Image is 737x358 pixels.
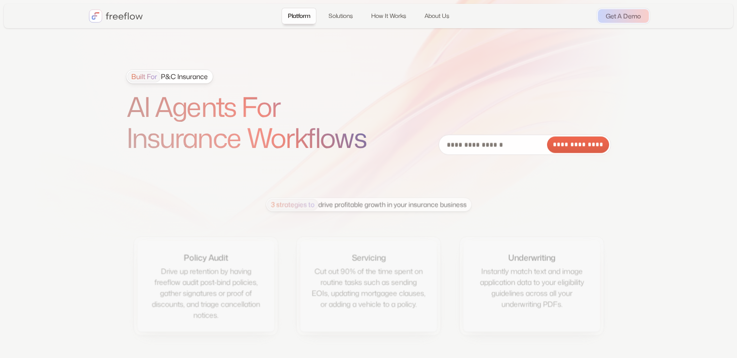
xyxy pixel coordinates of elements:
a: Get A Demo [598,9,649,23]
a: About Us [418,8,455,24]
span: Built For [127,71,161,82]
h1: AI Agents For Insurance Workflows [126,91,393,154]
a: Solutions [322,8,359,24]
div: Underwriting [508,251,555,263]
div: P&C Insurance [127,71,208,82]
div: drive profitable growth in your insurance business [267,199,467,211]
a: How It Works [365,8,412,24]
span: 3 strategies to [267,199,318,211]
div: Drive up retention by having freeflow audit post-bind policies, gather signatures or proof of dis... [148,265,263,320]
form: Email Form [439,134,611,155]
div: Policy Audit [184,251,228,263]
div: Cut out 90% of the time spent on routine tasks such as sending EOIs, updating mortgagee clauses, ... [311,265,426,309]
a: Platform [282,8,316,24]
div: Instantly match text and image application data to your eligibility guidelines across all your un... [474,265,589,309]
a: home [89,9,143,23]
div: Servicing [352,251,386,263]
